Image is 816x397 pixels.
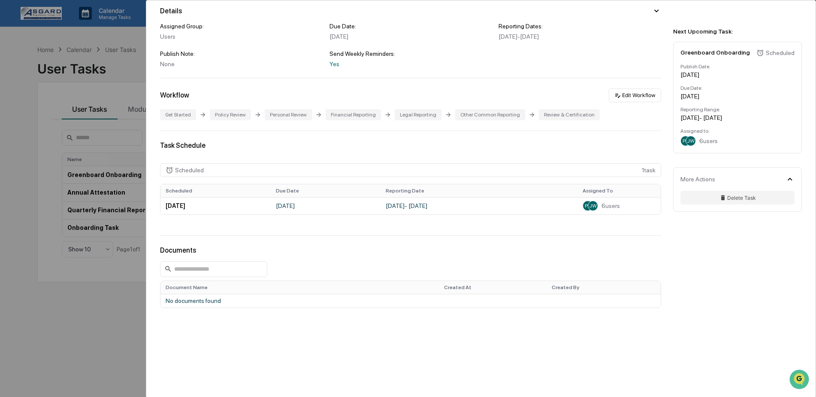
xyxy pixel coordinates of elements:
div: Yes [329,61,492,67]
div: [DATE] [329,33,492,40]
div: Scheduled [175,167,204,174]
span: 6 users [601,202,620,209]
div: Users [160,33,323,40]
span: JW [687,138,695,144]
p: How can we help? [9,18,156,32]
div: Workflow [160,91,189,99]
span: JW [589,203,597,209]
span: [DATE] - [DATE] [499,33,539,40]
div: Get Started [160,109,196,120]
td: No documents found [160,294,661,308]
td: [DATE] - [DATE] [381,197,577,214]
td: [DATE] [271,197,381,214]
a: 🖐️Preclearance [5,105,59,120]
div: Reporting Dates: [499,23,661,30]
div: Financial Reporting [326,109,381,120]
th: Assigned To [577,184,661,197]
div: [DATE] - [DATE] [680,114,795,121]
img: 1746055101610-c473b297-6a78-478c-a979-82029cc54cd1 [9,66,24,81]
th: Reporting Date [381,184,577,197]
a: 🗄️Attestations [59,105,110,120]
span: Pylon [85,146,104,152]
div: Documents [160,246,661,254]
div: Assigned to: [680,128,795,134]
div: Assigned Group: [160,23,323,30]
div: Legal Reporting [395,109,441,120]
div: Review & Certification [539,109,600,120]
th: Due Date [271,184,381,197]
div: Details [160,7,182,15]
td: [DATE] [160,197,270,214]
div: 🔎 [9,125,15,132]
th: Document Name [160,281,439,294]
div: Reporting Range: [680,107,795,113]
div: More Actions [680,176,715,183]
div: 🗄️ [62,109,69,116]
div: 🖐️ [9,109,15,116]
iframe: Open customer support [789,369,812,392]
div: None [160,61,323,67]
span: PK [585,203,591,209]
span: PK [683,138,689,144]
span: Data Lookup [17,125,54,133]
button: Start new chat [146,68,156,79]
div: Start new chat [29,66,141,74]
div: 1 task [160,163,661,177]
div: Publish Date: [680,64,795,70]
span: 6 users [699,137,718,144]
div: [DATE] [680,71,795,78]
a: Powered byPylon [60,145,104,152]
div: Publish Note: [160,50,323,57]
div: Policy Review [210,109,251,120]
th: Created At [439,281,547,294]
div: Greenboard Onboarding [680,49,750,56]
div: Personal Review [265,109,312,120]
div: Send Weekly Reminders: [329,50,492,57]
div: Other Common Reporting [455,109,525,120]
div: Due Date: [329,23,492,30]
button: Edit Workflow [609,89,661,102]
div: Task Schedule [160,141,661,150]
div: Next Upcoming Task: [673,28,802,35]
div: [DATE] [680,93,795,100]
th: Scheduled [160,184,270,197]
div: Scheduled [766,49,795,56]
div: We're available if you need us! [29,74,109,81]
span: Preclearance [17,108,55,117]
th: Created By [547,281,661,294]
a: 🔎Data Lookup [5,121,57,137]
div: Due Date: [680,85,795,91]
button: Delete Task [680,191,795,205]
span: Attestations [71,108,106,117]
